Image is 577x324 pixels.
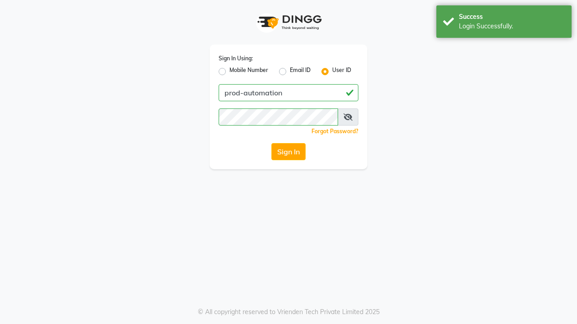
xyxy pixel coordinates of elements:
[459,22,565,31] div: Login Successfully.
[252,9,325,36] img: logo1.svg
[311,128,358,135] a: Forgot Password?
[219,108,338,126] input: Username
[219,54,253,63] label: Sign In Using:
[459,12,565,22] div: Success
[229,66,268,77] label: Mobile Number
[271,143,306,160] button: Sign In
[332,66,351,77] label: User ID
[290,66,311,77] label: Email ID
[219,84,358,101] input: Username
